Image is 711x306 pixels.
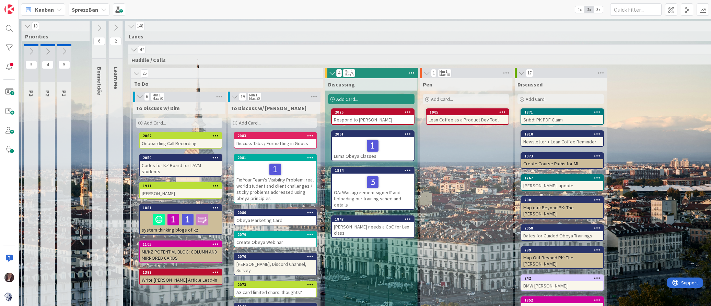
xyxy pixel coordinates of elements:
div: 2059Codes for KZ Board for LAVM students [140,155,222,176]
span: 47 [138,46,145,54]
span: 6 [144,93,150,101]
div: 798 [524,198,603,202]
div: 1105 [140,241,222,247]
div: Discuss Tabs / Formatting in Gdocs [234,139,316,148]
div: 2061 [332,131,414,137]
div: 1910 [521,131,603,137]
div: 1911 [143,184,222,188]
div: 1767[PERSON_NAME]: update [521,175,603,190]
span: 4 [336,69,342,77]
div: Max 9 [345,73,353,76]
div: Map Out Beyond PK: The [PERSON_NAME] [521,253,603,268]
div: Max 10 [439,73,450,76]
div: Dates for Guided Obeya Trainings [521,231,603,240]
div: 2081 [234,155,316,161]
div: 2080 [234,210,316,216]
div: Obeya Marketing Card [234,216,316,225]
div: Create Obeya Webinar [234,238,316,247]
div: 1398 [143,270,222,275]
div: Max 30 [249,97,260,100]
span: P2 [44,90,51,96]
span: To Discuss w/ Dim [136,105,180,111]
div: 1881 [140,205,222,211]
div: 1398Write [PERSON_NAME] Article Lead-in [140,269,222,284]
div: 2081Fix Your Team's Visibility Problem: real world student and client challenges / sticky problem... [234,155,316,203]
span: 9 [25,61,37,69]
div: 1847 [332,216,414,222]
span: Discussed [517,81,543,88]
div: 2079 [234,232,316,238]
div: 2059 [140,155,222,161]
span: 19 [239,93,246,101]
span: Learn Me [113,67,119,89]
div: 2080 [237,210,316,215]
b: SprezzBan [72,6,98,13]
div: 1905 [430,110,509,115]
span: 6 [93,37,105,45]
div: [PERSON_NAME], Discord Channel, Survey [234,260,316,275]
div: 2081 [237,155,316,160]
div: 2061 [335,132,414,137]
img: avatar [4,292,14,302]
div: 799 [524,248,603,252]
div: 2075 [335,110,414,115]
div: 1884 [332,167,414,174]
div: 798Map out: Beyond PK: The [PERSON_NAME] [521,197,603,218]
span: Priorities [25,33,81,40]
div: 1105MI/KZ POTENTIAL BLOG: COLUMN AND MIRRORED CARDS [140,241,222,262]
div: [PERSON_NAME] needs a CoC for Lex class [332,222,414,237]
span: P3 [28,90,35,96]
div: 2061Luma Obeya Classes [332,131,414,161]
div: 1910 [524,132,603,137]
div: 799Map Out Beyond PK: The [PERSON_NAME] [521,247,603,268]
div: 1881 [143,205,222,210]
div: system thinking blogs of kz [140,211,222,234]
div: 1852 [521,297,603,303]
div: MI/KZ POTENTIAL BLOG: COLUMN AND MIRRORED CARDS [140,247,222,262]
div: 1105 [143,242,222,247]
span: 25 [141,69,148,78]
span: To Discuss w/ Jim [231,105,306,111]
div: 2070 [237,254,316,259]
div: 1881system thinking blogs of kz [140,205,222,234]
div: 2058 [524,226,603,231]
div: 1847 [335,217,414,222]
div: 2079Create Obeya Webinar [234,232,316,247]
img: TD [4,273,14,282]
div: 2070 [234,254,316,260]
div: 2070[PERSON_NAME], Discord Channel, Survey [234,254,316,275]
div: Min 1 [152,93,161,97]
div: 1884OA: Was agreement signed? and Uploading our training sched and details [332,167,414,209]
span: 4 [42,61,54,69]
span: Add Card... [144,120,166,126]
div: 1073 [521,153,603,159]
div: Luma Obeya Classes [332,137,414,161]
div: 1871 [524,110,603,115]
span: Support [14,1,31,9]
div: 2083 [237,133,316,138]
div: BMW [PERSON_NAME] [521,281,603,290]
div: Sribd: PK PDF Claim [521,115,603,124]
div: Newsletter + Lean Coffee Reminder [521,137,603,146]
div: A3 card limited chars: thoughts? [234,288,316,297]
div: 1767 [521,175,603,181]
div: [PERSON_NAME]: update [521,181,603,190]
div: 2080Obeya Marketing Card [234,210,316,225]
span: 1 [431,69,436,77]
span: 17 [526,69,533,77]
div: 242 [521,275,603,281]
div: 242BMW [PERSON_NAME] [521,275,603,290]
div: Write [PERSON_NAME] Article Lead-in [140,275,222,284]
div: 2062 [140,133,222,139]
span: 18 [32,22,39,30]
div: 1852 [524,298,603,303]
div: Create Course Paths for MI [521,159,603,168]
div: 2059 [143,155,222,160]
div: 1905Lean Coffee as a Product Dev Tool [427,109,509,124]
span: P1 [61,90,68,96]
div: 2073 [234,282,316,288]
div: 2079 [237,232,316,237]
span: 2 [110,37,121,45]
span: To Do [134,80,314,87]
div: 1871Sribd: PK PDF Claim [521,109,603,124]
